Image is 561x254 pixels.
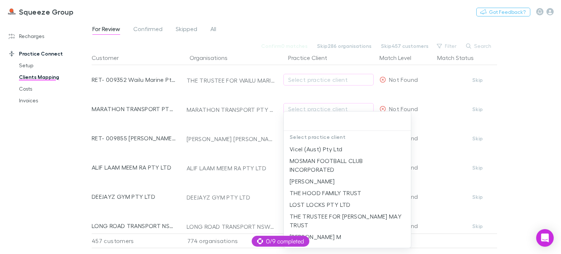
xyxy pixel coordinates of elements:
[284,187,411,199] li: THE HOOD FAMILY TRUST
[284,211,411,231] li: THE TRUSTEE FOR [PERSON_NAME] MAY TRUST
[284,155,411,175] li: MOSMAN FOOTBALL CLUB INCORPORATED
[536,229,554,247] div: Open Intercom Messenger
[284,231,411,243] li: [PERSON_NAME] M
[284,175,411,187] li: [PERSON_NAME]
[284,199,411,211] li: LOST LOCKS PTY LTD
[284,131,411,143] p: Select practice client
[284,143,411,155] li: Vicel (Aust) Pty Ltd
